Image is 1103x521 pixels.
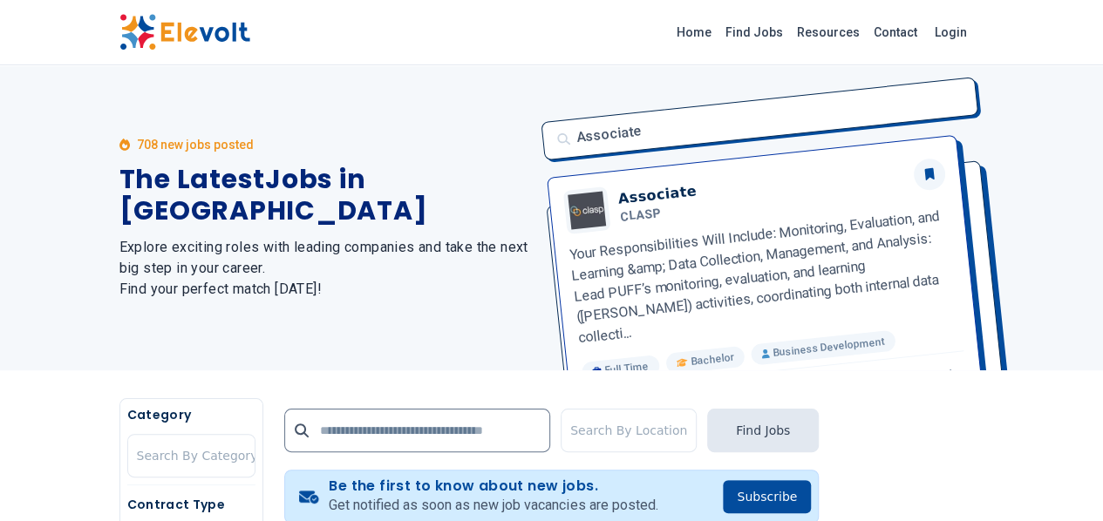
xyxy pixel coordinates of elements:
a: Login [924,15,977,50]
button: Find Jobs [707,409,819,452]
h5: Contract Type [127,496,255,513]
a: Contact [867,18,924,46]
a: Find Jobs [718,18,790,46]
iframe: Chat Widget [1016,437,1103,521]
p: Get notified as soon as new job vacancies are posted. [329,495,657,516]
h5: Category [127,406,255,423]
h4: Be the first to know about new jobs. [329,477,657,495]
h2: Explore exciting roles with leading companies and take the next big step in your career. Find you... [119,237,531,300]
button: Subscribe [723,480,811,513]
a: Resources [790,18,867,46]
a: Home [670,18,718,46]
img: Elevolt [119,14,250,51]
p: 708 new jobs posted [137,136,254,153]
h1: The Latest Jobs in [GEOGRAPHIC_DATA] [119,164,531,227]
